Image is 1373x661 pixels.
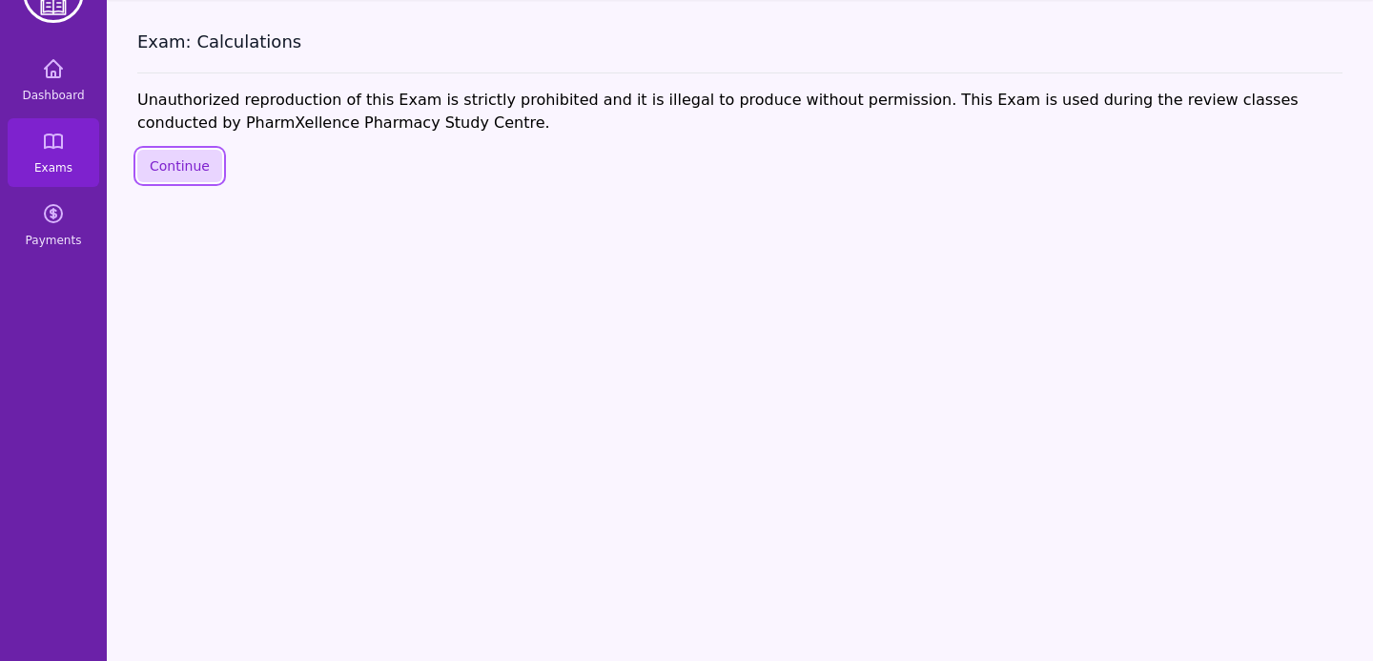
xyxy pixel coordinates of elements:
a: Dashboard [8,46,99,114]
h3: Exam: Calculations [137,31,1342,53]
div: Unauthorized reproduction of this Exam is strictly prohibited and it is illegal to produce withou... [137,89,1342,134]
span: Exams [34,160,72,176]
a: Payments [8,191,99,259]
span: Payments [26,233,82,248]
a: Exams [8,118,99,187]
span: Dashboard [22,88,84,103]
button: Continue [137,150,222,182]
